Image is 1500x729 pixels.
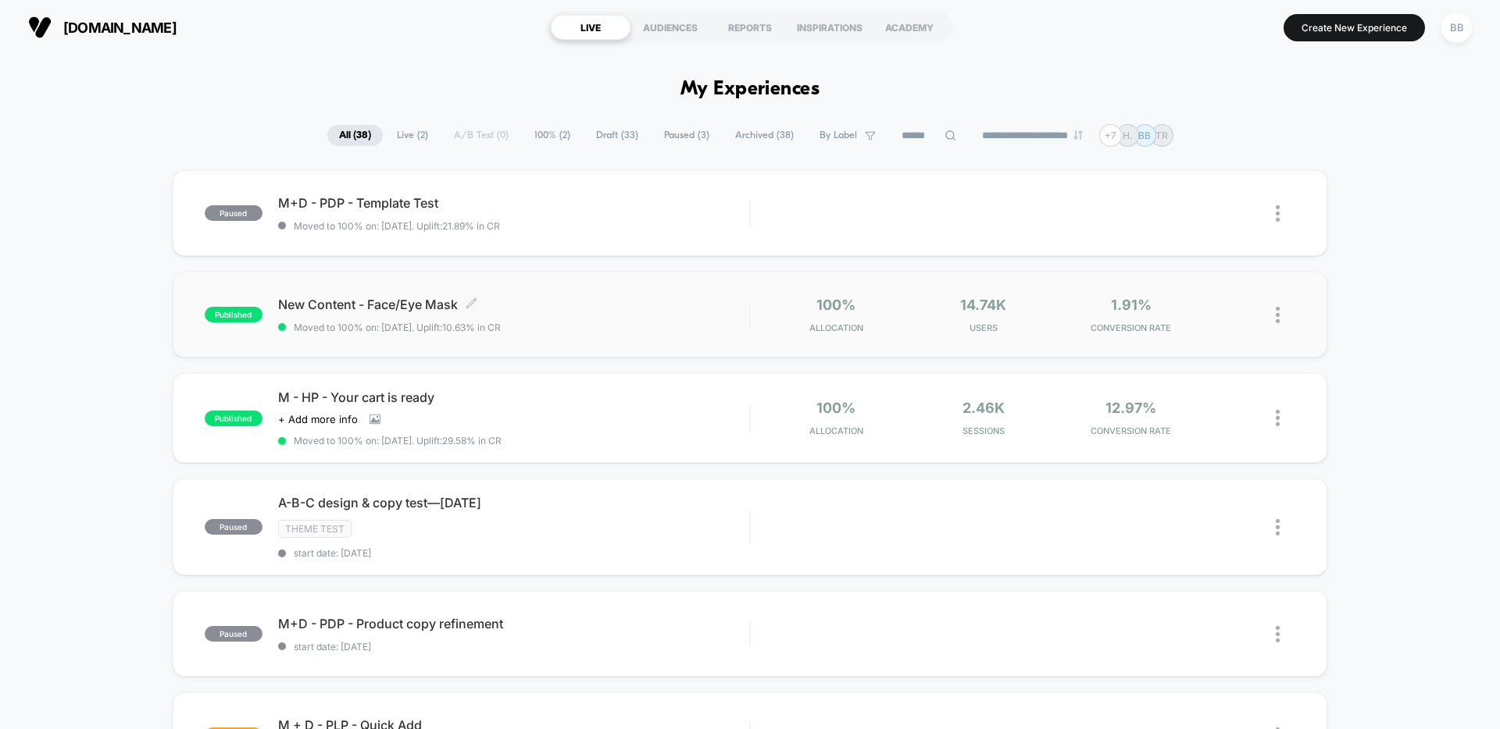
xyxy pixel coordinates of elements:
span: Draft ( 33 ) [584,125,650,146]
span: Live ( 2 ) [385,125,440,146]
div: ACADEMY [870,15,949,40]
p: TR [1155,130,1168,141]
span: CONVERSION RATE [1061,425,1201,436]
img: end [1073,130,1083,140]
span: 100% [816,400,855,416]
img: close [1276,519,1280,535]
img: close [1276,205,1280,222]
span: paused [205,519,262,535]
span: published [205,411,262,426]
div: AUDIENCES [630,15,710,40]
span: Users [914,322,1054,333]
span: By Label [820,130,857,141]
span: 2.46k [962,400,1005,416]
span: Moved to 100% on: [DATE] . Uplift: 21.89% in CR [294,220,500,232]
div: LIVE [551,15,630,40]
span: 100% [816,297,855,313]
span: Archived ( 38 ) [723,125,805,146]
img: close [1276,410,1280,426]
span: 1.91% [1111,297,1152,313]
span: start date: [DATE] [278,641,749,653]
img: Visually logo [28,16,52,39]
span: 12.97% [1105,400,1156,416]
span: M - HP - Your cart is ready [278,389,749,405]
span: Moved to 100% on: [DATE] . Uplift: 10.63% in CR [294,322,501,333]
span: Paused ( 3 ) [652,125,721,146]
h1: My Experiences [680,78,820,101]
div: REPORTS [710,15,790,40]
div: + 7 [1099,124,1122,147]
img: close [1276,307,1280,323]
span: [DOMAIN_NAME] [63,20,177,36]
span: published [205,307,262,322]
span: 14.74k [960,297,1006,313]
span: 100% ( 2 ) [523,125,582,146]
span: Theme Test [278,520,352,538]
span: paused [205,205,262,221]
span: CONVERSION RATE [1061,322,1201,333]
span: M+D - PDP - Template Test [278,195,749,211]
span: All ( 38 ) [327,125,383,146]
span: New Content - Face/Eye Mask [278,297,749,312]
span: Allocation [809,425,863,436]
span: Sessions [914,425,1054,436]
button: Create New Experience [1284,14,1425,41]
button: BB [1437,12,1477,44]
p: BB [1138,130,1151,141]
span: paused [205,626,262,642]
span: start date: [DATE] [278,547,749,559]
div: BB [1441,12,1472,43]
div: INSPIRATIONS [790,15,870,40]
img: close [1276,626,1280,642]
span: M+D - PDP - Product copy refinement [278,616,749,631]
span: Allocation [809,322,863,333]
span: Moved to 100% on: [DATE] . Uplift: 29.58% in CR [294,435,502,446]
p: H. [1123,130,1132,141]
span: A-B-C design & copy test—[DATE] [278,495,749,510]
button: [DOMAIN_NAME] [23,15,181,40]
span: + Add more info [278,413,358,425]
